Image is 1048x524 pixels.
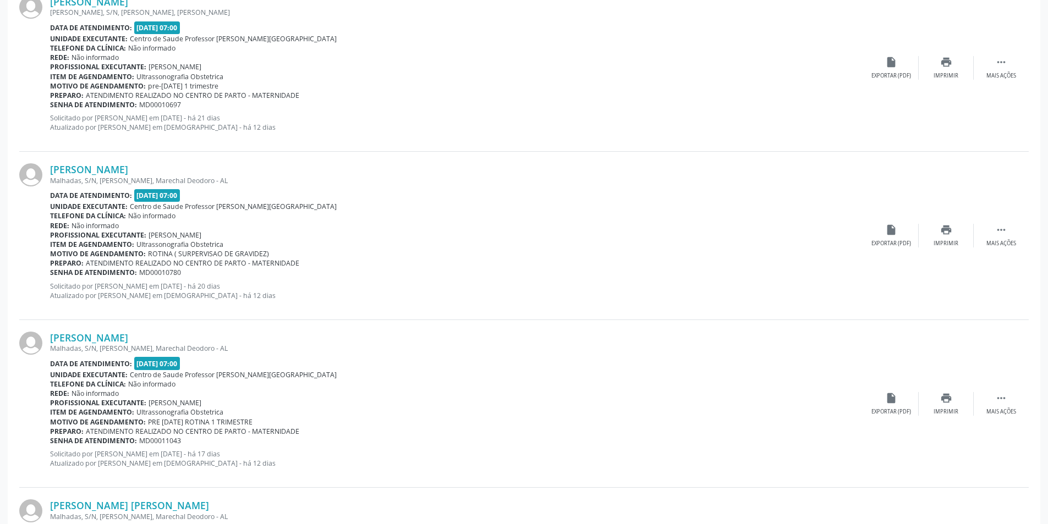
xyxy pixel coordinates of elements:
[995,392,1007,404] i: 
[50,332,128,344] a: [PERSON_NAME]
[19,499,42,522] img: img
[50,202,128,211] b: Unidade executante:
[885,56,897,68] i: insert_drive_file
[50,370,128,379] b: Unidade executante:
[50,53,69,62] b: Rede:
[149,398,201,407] span: [PERSON_NAME]
[128,211,175,220] span: Não informado
[50,258,84,268] b: Preparo:
[50,282,864,300] p: Solicitado por [PERSON_NAME] em [DATE] - há 20 dias Atualizado por [PERSON_NAME] em [DEMOGRAPHIC_...
[50,176,864,185] div: Malhadas, S/N, [PERSON_NAME], Marechal Deodoro - AL
[934,240,958,247] div: Imprimir
[50,359,132,368] b: Data de atendimento:
[50,389,69,398] b: Rede:
[50,436,137,445] b: Senha de atendimento:
[86,258,299,268] span: ATENDIMENTO REALIZADO NO CENTRO DE PARTO - MATERNIDADE
[128,379,175,389] span: Não informado
[50,23,132,32] b: Data de atendimento:
[50,34,128,43] b: Unidade executante:
[134,189,180,202] span: [DATE] 07:00
[50,113,864,132] p: Solicitado por [PERSON_NAME] em [DATE] - há 21 dias Atualizado por [PERSON_NAME] em [DEMOGRAPHIC_...
[871,72,911,80] div: Exportar (PDF)
[50,240,134,249] b: Item de agendamento:
[50,230,146,240] b: Profissional executante:
[134,357,180,369] span: [DATE] 07:00
[871,240,911,247] div: Exportar (PDF)
[130,370,337,379] span: Centro de Saude Professor [PERSON_NAME][GEOGRAPHIC_DATA]
[934,408,958,416] div: Imprimir
[130,202,337,211] span: Centro de Saude Professor [PERSON_NAME][GEOGRAPHIC_DATA]
[50,91,84,100] b: Preparo:
[50,379,126,389] b: Telefone da clínica:
[148,81,218,91] span: pre-[DATE] 1 trimestre
[50,81,146,91] b: Motivo de agendamento:
[940,392,952,404] i: print
[50,512,864,521] div: Malhadas, S/N, [PERSON_NAME], Marechal Deodoro - AL
[50,427,84,436] b: Preparo:
[86,427,299,436] span: ATENDIMENTO REALIZADO NO CENTRO DE PARTO - MATERNIDADE
[986,240,1016,247] div: Mais ações
[72,389,119,398] span: Não informado
[149,62,201,71] span: [PERSON_NAME]
[995,224,1007,236] i: 
[934,72,958,80] div: Imprimir
[139,436,181,445] span: MD00011043
[986,72,1016,80] div: Mais ações
[50,62,146,71] b: Profissional executante:
[871,408,911,416] div: Exportar (PDF)
[50,344,864,353] div: Malhadas, S/N, [PERSON_NAME], Marechal Deodoro - AL
[50,417,146,427] b: Motivo de agendamento:
[136,240,223,249] span: Ultrassonografia Obstetrica
[50,407,134,417] b: Item de agendamento:
[136,407,223,417] span: Ultrassonografia Obstetrica
[128,43,175,53] span: Não informado
[50,499,209,511] a: [PERSON_NAME] [PERSON_NAME]
[885,224,897,236] i: insert_drive_file
[940,56,952,68] i: print
[72,53,119,62] span: Não informado
[50,163,128,175] a: [PERSON_NAME]
[940,224,952,236] i: print
[50,8,864,17] div: [PERSON_NAME], S/N, [PERSON_NAME], [PERSON_NAME]
[50,43,126,53] b: Telefone da clínica:
[72,221,119,230] span: Não informado
[50,398,146,407] b: Profissional executante:
[86,91,299,100] span: ATENDIMENTO REALIZADO NO CENTRO DE PARTO - MATERNIDADE
[148,417,253,427] span: PRE [DATE] ROTINA 1 TRIMESTRE
[50,72,134,81] b: Item de agendamento:
[50,191,132,200] b: Data de atendimento:
[50,268,137,277] b: Senha de atendimento:
[130,34,337,43] span: Centro de Saude Professor [PERSON_NAME][GEOGRAPHIC_DATA]
[134,21,180,34] span: [DATE] 07:00
[149,230,201,240] span: [PERSON_NAME]
[50,211,126,220] b: Telefone da clínica:
[50,449,864,468] p: Solicitado por [PERSON_NAME] em [DATE] - há 17 dias Atualizado por [PERSON_NAME] em [DEMOGRAPHIC_...
[885,392,897,404] i: insert_drive_file
[50,100,137,109] b: Senha de atendimento:
[50,221,69,230] b: Rede:
[995,56,1007,68] i: 
[19,163,42,186] img: img
[986,408,1016,416] div: Mais ações
[50,249,146,258] b: Motivo de agendamento:
[136,72,223,81] span: Ultrassonografia Obstetrica
[148,249,269,258] span: ROTINA ( SURPERVISAO DE GRAVIDEZ)
[139,268,181,277] span: MD00010780
[19,332,42,355] img: img
[139,100,181,109] span: MD00010697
